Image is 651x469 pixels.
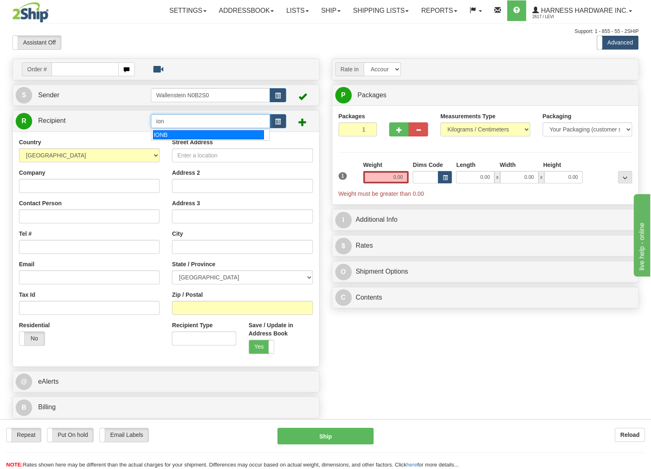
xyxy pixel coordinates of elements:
[213,0,280,21] a: Addressbook
[615,428,645,442] button: Reload
[172,199,200,207] label: Address 3
[335,87,352,103] span: P
[16,113,136,129] a: R Recipient
[172,260,215,268] label: State / Province
[16,87,151,104] a: S Sender
[172,230,183,238] label: City
[335,212,352,228] span: I
[19,199,61,207] label: Contact Person
[363,161,382,169] label: Weight
[335,238,352,254] span: $
[335,87,636,104] a: P Packages
[338,172,347,180] span: 1
[618,171,632,183] div: ...
[163,0,213,21] a: Settings
[151,88,270,102] input: Sender Id
[543,112,571,120] label: Packaging
[151,114,270,128] input: Recipient Id
[335,62,364,76] span: Rate in
[335,263,636,280] a: OShipment Options
[500,161,516,169] label: Width
[16,373,32,390] span: @
[153,130,263,139] div: IONB
[7,428,41,442] label: Repeat
[338,112,365,120] label: Packages
[16,399,316,416] a: B Billing
[172,138,213,146] label: Street Address
[315,0,347,21] a: Ship
[415,0,463,21] a: Reports
[335,211,636,228] a: IAdditional Info
[172,169,200,177] label: Address 2
[632,192,650,277] iframe: chat widget
[335,289,636,306] a: CContents
[249,340,274,354] label: Yes
[6,5,76,15] div: live help - online
[347,0,415,21] a: Shipping lists
[16,373,316,390] a: @ eAlerts
[407,462,417,468] a: here
[19,291,35,299] label: Tax Id
[532,13,594,21] span: 2617 / Levi
[494,171,500,183] span: x
[538,171,544,183] span: x
[19,332,45,345] label: No
[22,62,52,76] span: Order #
[19,321,50,329] label: Residential
[440,112,496,120] label: Measurements Type
[13,36,61,49] label: Assistant Off
[172,291,203,299] label: Zip / Postal
[172,148,313,162] input: Enter a location
[16,87,32,103] span: S
[249,321,313,338] label: Save / Update in Address Book
[172,321,213,329] label: Recipient Type
[38,91,59,98] span: Sender
[597,36,638,49] label: Advanced
[47,428,94,442] label: Put On hold
[19,169,45,177] label: Company
[543,161,561,169] label: Height
[620,431,639,438] b: Reload
[539,7,628,14] span: Harness Hardware Inc.
[6,462,23,468] span: NOTE:
[413,161,443,169] label: Dims Code
[280,0,315,21] a: Lists
[357,91,386,98] span: Packages
[456,161,475,169] label: Length
[19,138,41,146] label: Country
[19,230,32,238] label: Tel #
[38,403,56,410] span: Billing
[16,113,32,129] span: R
[16,399,32,416] span: B
[19,260,34,268] label: Email
[338,190,424,197] span: Weight must be greater than 0.00
[38,378,59,385] span: eAlerts
[335,237,636,254] a: $Rates
[12,2,49,23] img: logo2617.jpg
[335,289,352,306] span: C
[277,428,374,444] button: Ship
[12,28,639,35] div: Support: 1 - 855 - 55 - 2SHIP
[100,428,148,442] label: Email Labels
[335,264,352,280] span: O
[526,0,638,21] a: Harness Hardware Inc. 2617 / Levi
[38,117,66,124] span: Recipient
